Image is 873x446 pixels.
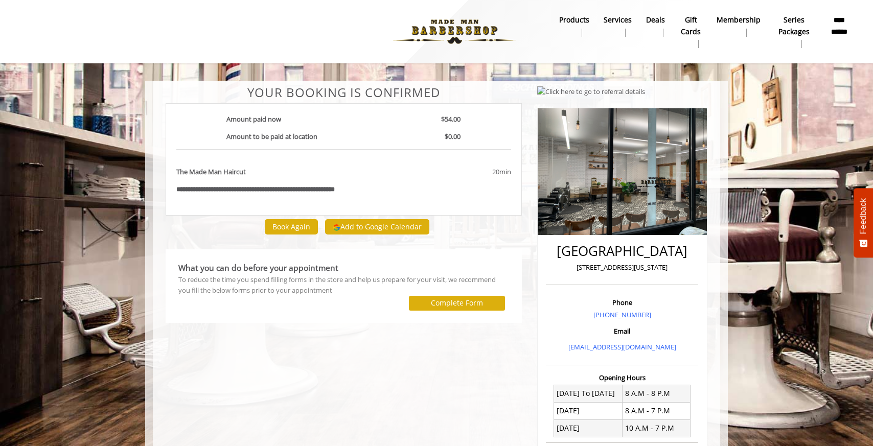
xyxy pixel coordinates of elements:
[441,114,461,124] b: $54.00
[178,274,509,296] div: To reduce the time you spend filling forms in the store and help us prepare for your visit, we re...
[554,420,623,437] td: [DATE]
[768,13,820,51] a: Series packagesSeries packages
[639,13,672,39] a: DealsDeals
[226,114,281,124] b: Amount paid now
[548,262,696,273] p: [STREET_ADDRESS][US_STATE]
[325,219,429,234] button: Add to Google Calendar
[554,385,623,402] td: [DATE] To [DATE]
[596,13,639,39] a: ServicesServices
[548,244,696,259] h2: [GEOGRAPHIC_DATA]
[548,327,696,335] h3: Email
[717,14,761,26] b: Membership
[604,14,632,26] b: Services
[672,13,709,51] a: Gift cardsgift cards
[166,86,522,99] center: Your Booking is confirmed
[622,420,691,437] td: 10 A.M - 7 P.M
[409,296,505,311] button: Complete Form
[537,86,645,97] img: Click here to go to referral details
[679,14,702,37] b: gift cards
[176,167,246,177] b: The Made Man Haircut
[568,342,676,351] a: [EMAIL_ADDRESS][DOMAIN_NAME]
[622,403,691,420] td: 8 A.M - 7 P.M
[548,299,696,306] h3: Phone
[178,262,338,273] b: What you can do before your appointment
[552,13,596,39] a: Productsproducts
[859,198,868,234] span: Feedback
[431,299,483,307] label: Complete Form
[854,188,873,257] button: Feedback - Show survey
[445,132,461,141] b: $0.00
[409,167,511,177] div: 20min
[622,385,691,402] td: 8 A.M - 8 P.M
[384,4,525,60] img: Made Man Barbershop logo
[775,14,813,37] b: Series packages
[559,14,589,26] b: products
[265,219,318,234] button: Book Again
[646,14,665,26] b: Deals
[546,374,698,381] h3: Opening Hours
[554,403,623,420] td: [DATE]
[709,13,768,39] a: MembershipMembership
[593,310,651,319] a: [PHONE_NUMBER]
[226,132,317,141] b: Amount to be paid at location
